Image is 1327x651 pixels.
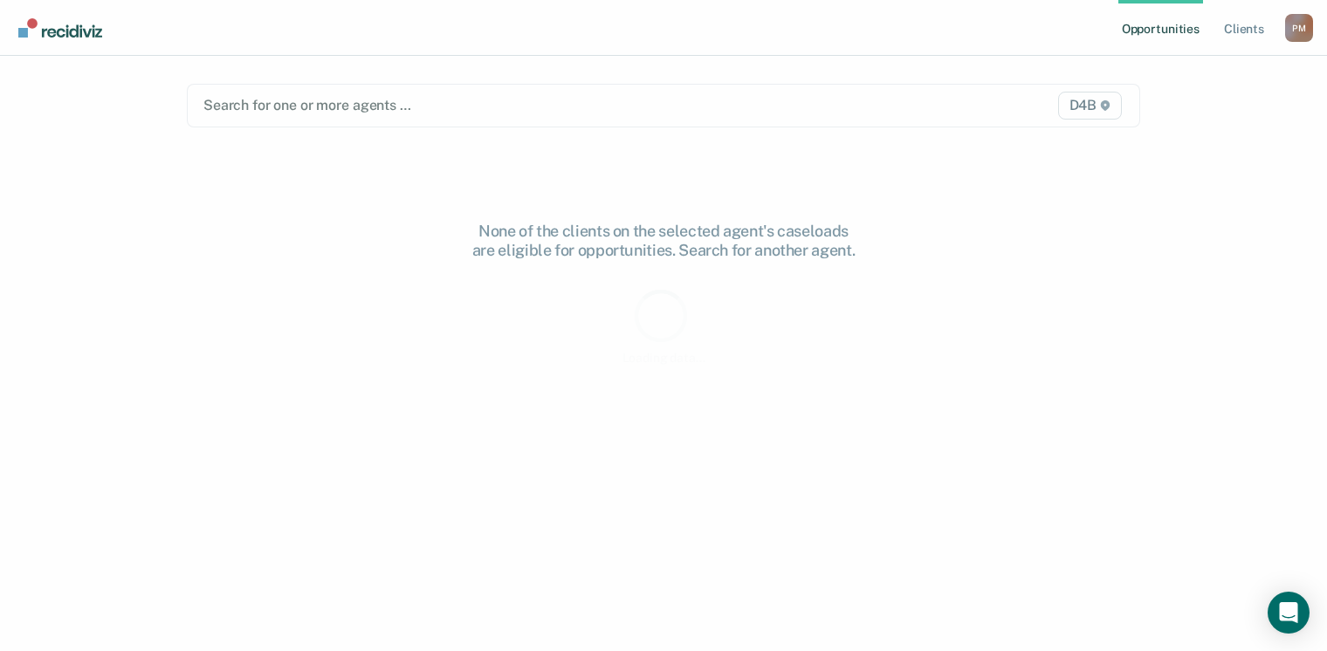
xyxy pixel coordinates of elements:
div: Open Intercom Messenger [1268,592,1310,634]
div: None of the clients on the selected agent's caseloads are eligible for opportunities. Search for ... [384,222,943,259]
button: Profile dropdown button [1285,14,1313,42]
img: Recidiviz [18,18,102,38]
div: P M [1285,14,1313,42]
span: D4B [1058,92,1122,120]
